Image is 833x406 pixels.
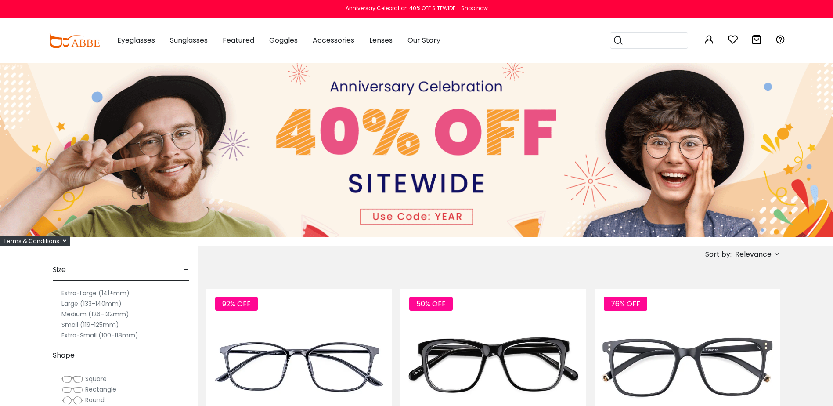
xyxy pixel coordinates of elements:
[48,33,100,48] img: abbeglasses.com
[53,259,66,280] span: Size
[53,345,75,366] span: Shape
[61,385,83,394] img: Rectangle.png
[85,385,116,394] span: Rectangle
[735,246,772,262] span: Relevance
[409,297,453,311] span: 50% OFF
[346,4,455,12] div: Anniversay Celebration 40% OFF SITEWIDE
[183,259,189,280] span: -
[61,375,83,384] img: Square.png
[170,35,208,45] span: Sunglasses
[61,319,119,330] label: Small (119-125mm)
[61,298,122,309] label: Large (133-140mm)
[705,249,732,259] span: Sort by:
[61,309,129,319] label: Medium (126-132mm)
[61,330,138,341] label: Extra-Small (100-118mm)
[85,395,105,404] span: Round
[215,297,258,311] span: 92% OFF
[604,297,647,311] span: 76% OFF
[85,374,107,383] span: Square
[461,4,488,12] div: Shop now
[269,35,298,45] span: Goggles
[313,35,354,45] span: Accessories
[183,345,189,366] span: -
[457,4,488,12] a: Shop now
[61,288,130,298] label: Extra-Large (141+mm)
[369,35,393,45] span: Lenses
[407,35,440,45] span: Our Story
[117,35,155,45] span: Eyeglasses
[61,396,83,405] img: Round.png
[223,35,254,45] span: Featured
